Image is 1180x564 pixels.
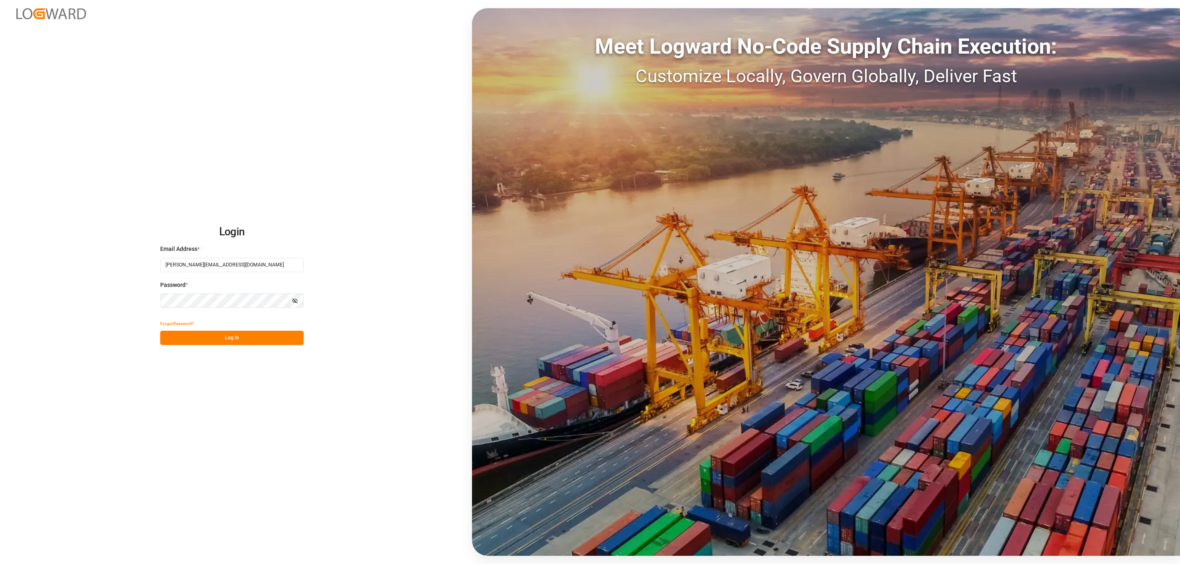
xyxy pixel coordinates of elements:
button: Log In [160,331,304,345]
div: Meet Logward No-Code Supply Chain Execution: [472,31,1180,63]
span: Password [160,281,186,289]
input: Enter your email [160,258,304,272]
span: Email Address [160,245,197,253]
button: Forgot Password? [160,316,194,331]
h2: Login [160,219,304,245]
div: Customize Locally, Govern Globally, Deliver Fast [472,63,1180,90]
img: Logward_new_orange.png [16,8,86,19]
